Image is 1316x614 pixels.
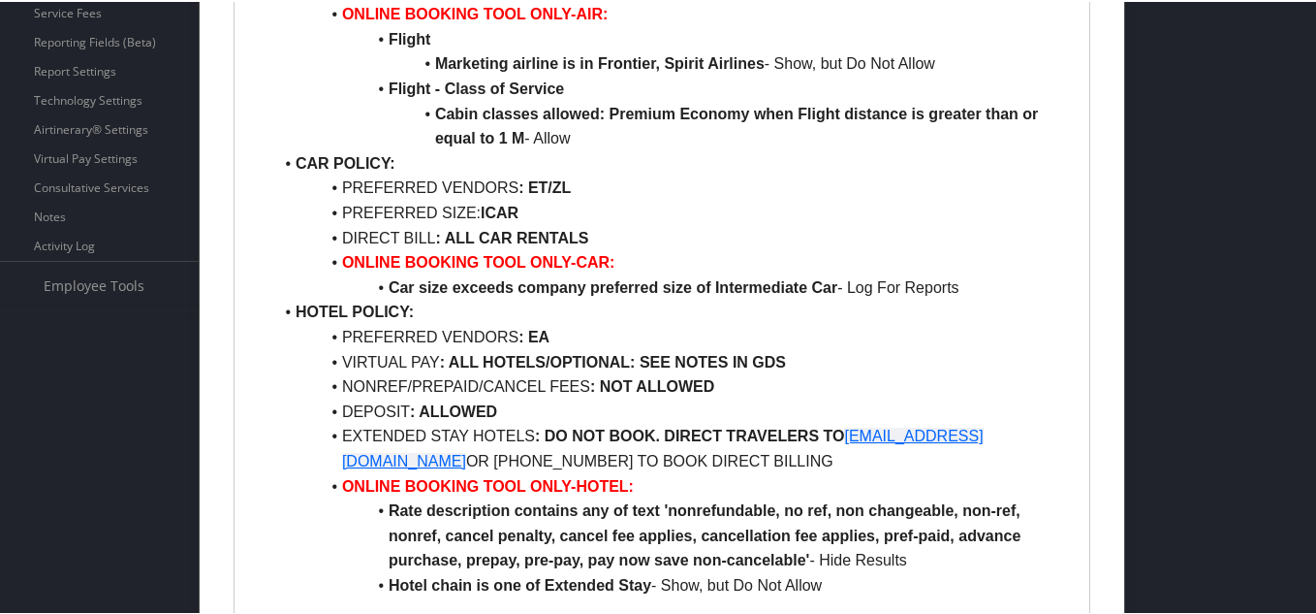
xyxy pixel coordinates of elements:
[272,100,1075,149] li: - Allow
[410,402,497,418] strong: : ALLOWED
[528,178,571,194] strong: ET/ZL
[272,199,1075,224] li: PREFERRED SIZE:
[272,323,1075,348] li: PREFERRED VENDORS
[342,4,608,20] strong: ONLINE BOOKING TOOL ONLY-AIR:
[440,352,786,369] strong: : ALL HOTELS/OPTIONAL: SEE NOTES IN GDS
[342,426,984,468] a: [EMAIL_ADDRESS][DOMAIN_NAME]
[389,575,651,592] strong: Hotel chain is one of Extended Stay
[272,49,1075,75] li: - Show, but Do Not Allow
[389,29,431,46] strong: Flight
[389,501,1025,566] strong: Rate description contains any of text 'nonrefundable, no ref, non changeable, non-ref, nonref, ca...
[296,153,395,170] strong: CAR POLICY:
[436,228,589,244] strong: : ALL CAR RENTALS
[481,203,518,219] strong: ICAR
[272,372,1075,398] li: NONREF/PREPAID/CANCEL FEES
[272,571,1075,597] li: - Show, but Do Not Allow
[389,277,837,294] strong: Car size exceeds company preferred size of Intermediate Car
[296,302,414,318] strong: HOTEL POLICY:
[342,476,634,493] strong: ONLINE BOOKING TOOL ONLY-HOTEL:
[272,348,1075,373] li: VIRTUAL PAY
[389,79,564,95] strong: Flight - Class of Service
[272,224,1075,249] li: DIRECT BILL
[272,497,1075,571] li: - Hide Results
[272,174,1075,199] li: PREFERRED VENDORS
[342,252,615,269] strong: ONLINE BOOKING TOOL ONLY-CAR:
[272,274,1075,299] li: - Log For Reports
[272,398,1075,423] li: DEPOSIT
[518,327,549,343] strong: : EA
[435,104,1043,145] strong: Cabin classes allowed: Premium Economy when Flight distance is greater than or equal to 1 M
[272,422,1075,471] li: EXTENDED STAY HOTELS OR [PHONE_NUMBER] TO BOOK DIRECT BILLING
[435,53,765,70] strong: Marketing airline is in Frontier, Spirit Airlines
[590,376,714,393] strong: : NOT ALLOWED
[518,178,523,194] strong: :
[535,426,844,442] strong: : DO NOT BOOK. DIRECT TRAVELERS TO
